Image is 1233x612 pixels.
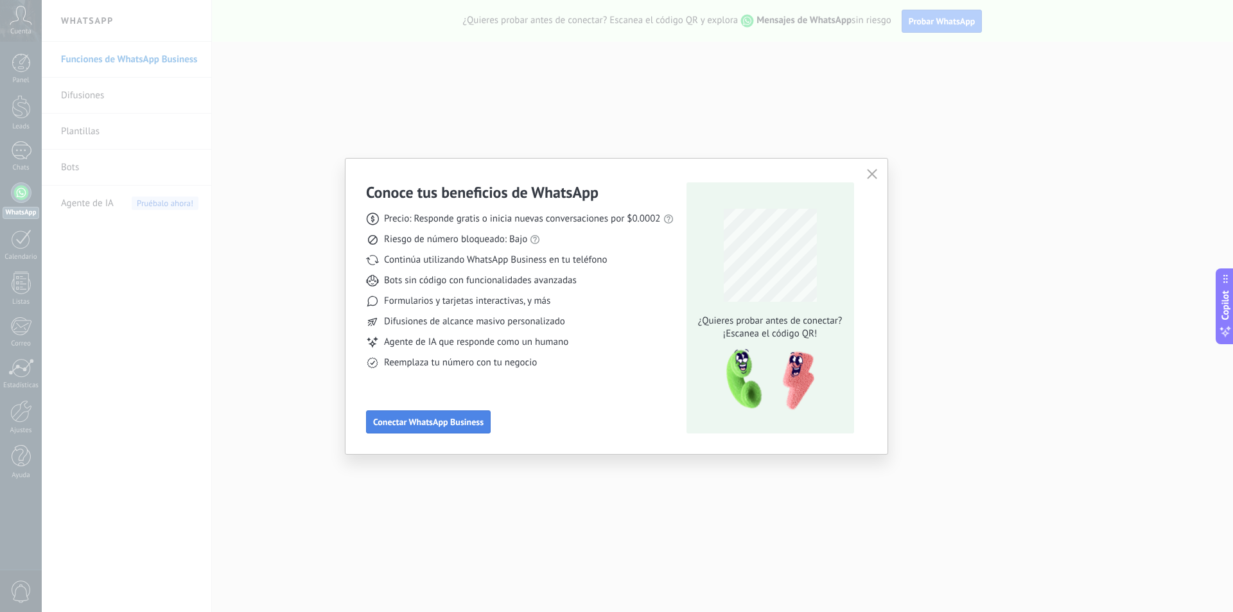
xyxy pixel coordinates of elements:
[384,213,661,225] span: Precio: Responde gratis o inicia nuevas conversaciones por $0.0002
[694,328,846,340] span: ¡Escanea el código QR!
[384,233,527,246] span: Riesgo de número bloqueado: Bajo
[384,295,550,308] span: Formularios y tarjetas interactivas, y más
[366,410,491,433] button: Conectar WhatsApp Business
[384,254,607,267] span: Continúa utilizando WhatsApp Business en tu teléfono
[1219,290,1232,320] span: Copilot
[373,417,484,426] span: Conectar WhatsApp Business
[715,345,817,414] img: qr-pic-1x.png
[384,356,537,369] span: Reemplaza tu número con tu negocio
[366,182,599,202] h3: Conoce tus beneficios de WhatsApp
[384,315,565,328] span: Difusiones de alcance masivo personalizado
[384,336,568,349] span: Agente de IA que responde como un humano
[384,274,577,287] span: Bots sin código con funcionalidades avanzadas
[694,315,846,328] span: ¿Quieres probar antes de conectar?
